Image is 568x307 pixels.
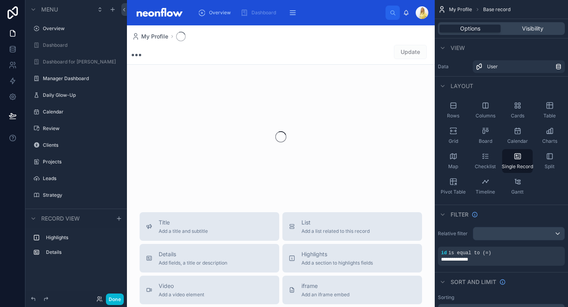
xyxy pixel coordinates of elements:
span: Checklist [475,163,496,170]
label: Dashboard [43,42,121,48]
span: Calendar [507,138,528,144]
span: Timeline [476,189,495,195]
button: Charts [534,124,565,148]
span: My Profile [449,6,472,13]
label: Relative filter [438,230,470,237]
a: Dashboard [238,6,282,20]
img: App logo [133,6,185,19]
span: Cards [511,113,524,119]
span: Columns [476,113,495,119]
label: Strategy [43,192,121,198]
a: User [473,60,565,73]
label: Review [43,125,121,132]
label: Dashboard for [PERSON_NAME] [43,59,121,65]
button: Grid [438,124,468,148]
button: Columns [470,98,501,122]
label: Leads [43,175,121,182]
span: Grid [449,138,458,144]
span: My Profile [141,33,168,40]
div: scrollable content [192,4,386,21]
label: Manager Dashboard [43,75,121,82]
span: Record view [41,215,80,223]
button: Board [470,124,501,148]
label: Overview [43,25,121,32]
span: Table [543,113,556,119]
span: Map [448,163,458,170]
span: id [441,250,447,256]
span: Gantt [511,189,524,195]
div: scrollable content [25,228,127,267]
span: Visibility [522,25,543,33]
span: Pivot Table [441,189,466,195]
span: Filter [451,211,468,219]
span: Charts [542,138,557,144]
span: is equal to (=) [448,250,491,256]
span: Rows [447,113,459,119]
button: Single Record [502,149,533,173]
button: Map [438,149,468,173]
span: Layout [451,82,473,90]
button: Timeline [470,175,501,198]
span: Menu [41,6,58,13]
span: User [487,63,498,70]
button: Pivot Table [438,175,468,198]
a: My Profile [132,33,168,40]
span: Base record [483,6,510,13]
label: Calendar [43,109,121,115]
button: Rows [438,98,468,122]
label: Projects [43,159,121,165]
span: View [451,44,465,52]
span: Board [479,138,492,144]
span: Dashboard [251,10,276,16]
a: Overview [196,6,236,20]
button: Table [534,98,565,122]
button: Gantt [502,175,533,198]
button: Cards [502,98,533,122]
label: Clients [43,142,121,148]
span: Split [545,163,555,170]
label: Daily Glow-Up [43,92,121,98]
button: Checklist [470,149,501,173]
span: Options [460,25,480,33]
button: Split [534,149,565,173]
label: Details [46,249,119,255]
label: Highlights [46,234,119,241]
span: Sort And Limit [451,278,496,286]
button: Done [106,294,124,305]
button: Calendar [502,124,533,148]
span: Overview [209,10,231,16]
label: Data [438,63,470,70]
span: Single Record [502,163,533,170]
